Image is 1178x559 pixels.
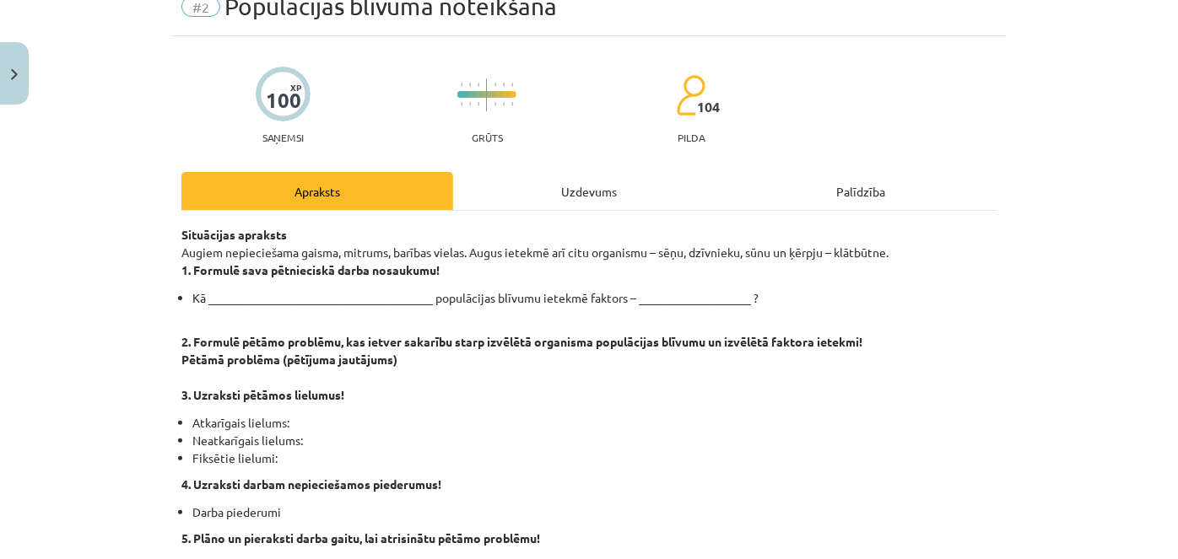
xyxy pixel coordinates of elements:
[494,83,496,87] img: icon-short-line-57e1e144782c952c97e751825c79c345078a6d821885a25fce030b3d8c18986b.svg
[461,83,462,87] img: icon-short-line-57e1e144782c952c97e751825c79c345078a6d821885a25fce030b3d8c18986b.svg
[181,262,440,277] strong: 1. Formulē sava pētnieciskā darba nosaukumu!
[181,227,287,242] strong: Situācijas apraksts
[461,102,462,106] img: icon-short-line-57e1e144782c952c97e751825c79c345078a6d821885a25fce030b3d8c18986b.svg
[494,102,496,106] img: icon-short-line-57e1e144782c952c97e751825c79c345078a6d821885a25fce030b3d8c18986b.svg
[181,334,862,349] strong: 2. Formulē pētāmo problēmu, kas ietver sakarību starp izvēlētā organisma populācijas blīvumu un i...
[192,414,997,432] li: Atkarīgais lielums:
[181,172,453,210] div: Apraksts
[511,102,513,106] img: icon-short-line-57e1e144782c952c97e751825c79c345078a6d821885a25fce030b3d8c18986b.svg
[486,78,488,111] img: icon-long-line-d9ea69661e0d244f92f715978eff75569469978d946b2353a9bb055b3ed8787d.svg
[192,432,997,449] li: Neatkarīgais lielums:
[472,132,503,143] p: Grūts
[11,69,18,80] img: icon-close-lesson-0947bae3869378f0d4975bcd49f059093ad1ed9edebbc8119c70593378902aed.svg
[181,226,997,279] p: Augiem nepieciešama gaisma, mitrums, barības vielas. Augus ietekmē arī citu organismu – sēņu, dzī...
[192,449,997,467] li: Fiksētie lielumi:
[181,387,344,402] strong: 3. Uzraksti pētāmos lielumus!
[469,102,471,106] img: icon-short-line-57e1e144782c952c97e751825c79c345078a6d821885a25fce030b3d8c18986b.svg
[453,172,725,210] div: Uzdevums
[181,530,540,546] strong: 5. Plāno un pieraksti darba gaitu, lai atrisinātu pētāmo problēmu!
[678,132,705,143] p: pilda
[256,132,311,143] p: Saņemsi
[192,503,997,521] li: Darba piederumi
[503,83,505,87] img: icon-short-line-57e1e144782c952c97e751825c79c345078a6d821885a25fce030b3d8c18986b.svg
[478,83,479,87] img: icon-short-line-57e1e144782c952c97e751825c79c345078a6d821885a25fce030b3d8c18986b.svg
[478,102,479,106] img: icon-short-line-57e1e144782c952c97e751825c79c345078a6d821885a25fce030b3d8c18986b.svg
[469,83,471,87] img: icon-short-line-57e1e144782c952c97e751825c79c345078a6d821885a25fce030b3d8c18986b.svg
[676,74,705,116] img: students-c634bb4e5e11cddfef0936a35e636f08e4e9abd3cc4e673bd6f9a4125e45ecb1.svg
[192,289,997,307] li: Kā ______________________________________ populācijas blīvumu ietekmē faktors – _________________...
[181,476,441,492] strong: 4. Uzraksti darbam nepieciešamos piederumus!
[503,102,505,106] img: icon-short-line-57e1e144782c952c97e751825c79c345078a6d821885a25fce030b3d8c18986b.svg
[266,89,301,112] div: 100
[511,83,513,87] img: icon-short-line-57e1e144782c952c97e751825c79c345078a6d821885a25fce030b3d8c18986b.svg
[290,83,301,92] span: XP
[725,172,997,210] div: Palīdzība
[697,99,720,115] span: 104
[181,352,397,367] strong: Pētāmā problēma (pētījuma jautājums)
